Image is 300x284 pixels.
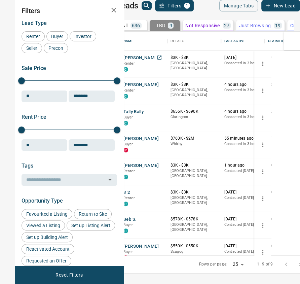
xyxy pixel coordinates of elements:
[123,82,159,88] button: [PERSON_NAME]
[123,202,128,206] div: condos.ca
[123,94,128,99] div: condos.ca
[224,114,261,120] p: Contacted in 3 hours
[123,115,133,119] span: Buyer
[224,82,261,87] p: 4 hours ago
[171,136,218,141] p: $760K - $2M
[171,222,218,233] p: [GEOGRAPHIC_DATA], [GEOGRAPHIC_DATA]
[224,249,261,254] p: Contacted [DATE]
[24,34,42,39] span: Renter
[46,45,66,51] span: Precon
[224,23,230,28] p: 27
[22,163,33,169] span: Tags
[123,243,159,250] button: [PERSON_NAME]
[24,45,40,51] span: Seller
[22,198,63,204] span: Opportunity Type
[142,1,152,10] button: search button
[46,31,68,41] div: Buyer
[258,59,268,69] button: more
[171,32,184,50] div: Details
[123,61,135,66] span: Renter
[51,269,87,281] button: Reset Filters
[275,23,281,28] p: 19
[258,167,268,177] button: more
[224,136,261,141] p: 55 minutes ago
[24,235,70,240] span: Set up Building Alert
[171,249,218,254] p: Scugog
[123,88,135,93] span: Renter
[155,53,164,62] a: Open in New Tab
[221,32,265,50] div: Last Active
[22,31,45,41] div: Renter
[22,244,74,254] div: Reactivated Account
[123,136,159,142] button: [PERSON_NAME]
[171,114,218,120] p: Clarington
[132,23,140,28] p: 636
[239,23,271,28] p: Just Browsing
[258,113,268,123] button: more
[224,109,261,114] p: 4 hours ago
[185,23,220,28] p: Not Responsive
[258,193,268,204] button: more
[268,32,293,50] div: Claimed Date
[224,243,261,249] p: [DATE]
[171,216,218,222] p: $578K - $578K
[167,32,221,50] div: Details
[123,163,159,169] button: [PERSON_NAME]
[171,87,218,98] p: [GEOGRAPHIC_DATA], [GEOGRAPHIC_DATA]
[171,243,218,249] p: $550K - $550K
[120,32,167,50] div: Name
[171,141,218,147] p: Whitby
[258,220,268,230] button: more
[22,7,117,15] h2: Filters
[44,43,68,53] div: Precon
[224,32,245,50] div: Last Active
[199,261,227,267] p: Rows per page:
[72,34,94,39] span: Investor
[123,228,128,233] div: condos.ca
[123,175,128,179] div: condos.ca
[22,232,73,242] div: Set up Building Alert
[230,259,246,269] div: 25
[171,195,218,206] p: [GEOGRAPHIC_DATA], [GEOGRAPHIC_DATA]
[258,247,268,257] button: more
[123,109,144,115] button: Tally Bally
[224,141,261,147] p: Contacted in 3 hours
[22,114,46,120] span: Rent Price
[22,43,42,53] div: Seller
[123,148,128,152] div: property.ca
[258,140,268,150] button: more
[171,82,218,87] p: $3K - $3K
[224,216,261,222] p: [DATE]
[22,220,65,230] div: Viewed a Listing
[22,65,46,71] span: Sale Price
[105,175,115,184] button: Open
[123,189,130,196] button: 3 2
[171,109,218,114] p: $656K - $690K
[67,220,115,230] div: Set up Listing Alert
[171,168,218,179] p: [GEOGRAPHIC_DATA], [GEOGRAPHIC_DATA]
[123,142,133,146] span: Buyer
[123,121,128,126] div: condos.ca
[123,32,134,50] div: Name
[171,189,218,195] p: $3K - $3K
[224,61,261,66] p: Contacted in 3 hours
[123,223,133,227] span: Buyer
[24,246,72,252] span: Reactivated Account
[185,3,189,8] span: 1
[171,55,218,61] p: $3K - $3K
[171,163,218,168] p: $3K - $3K
[22,20,47,26] span: Lead Type
[224,163,261,168] p: 1 hour ago
[22,256,71,266] div: Requested an Offer
[123,216,137,223] button: Seb S.
[24,223,63,228] span: Viewed a Listing
[224,168,261,174] p: Contacted [DATE]
[224,189,261,195] p: [DATE]
[156,23,165,28] p: TBD
[76,211,109,217] span: Return to Site
[70,31,96,41] div: Investor
[224,195,261,201] p: Contacted [DATE]
[123,250,133,254] span: Buyer
[123,196,135,200] span: Renter
[123,169,135,173] span: Renter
